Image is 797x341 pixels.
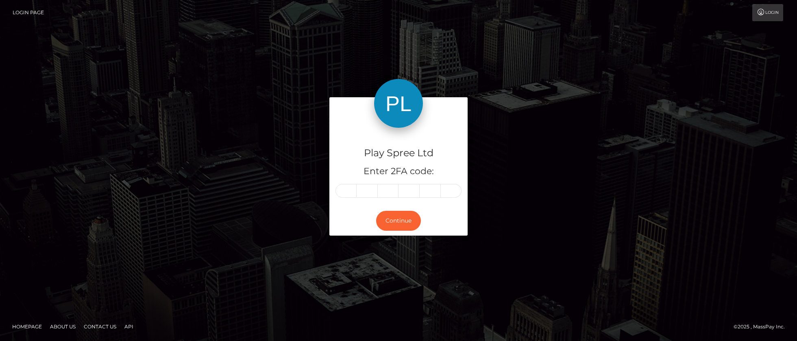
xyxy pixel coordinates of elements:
h5: Enter 2FA code: [335,165,462,178]
a: Contact Us [81,320,120,333]
a: Login [752,4,783,21]
a: Homepage [9,320,45,333]
div: © 2025 , MassPay Inc. [734,322,791,331]
h4: Play Spree Ltd [335,146,462,160]
a: Login Page [13,4,44,21]
img: Play Spree Ltd [374,79,423,128]
a: API [121,320,137,333]
a: About Us [47,320,79,333]
button: Continue [376,211,421,231]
